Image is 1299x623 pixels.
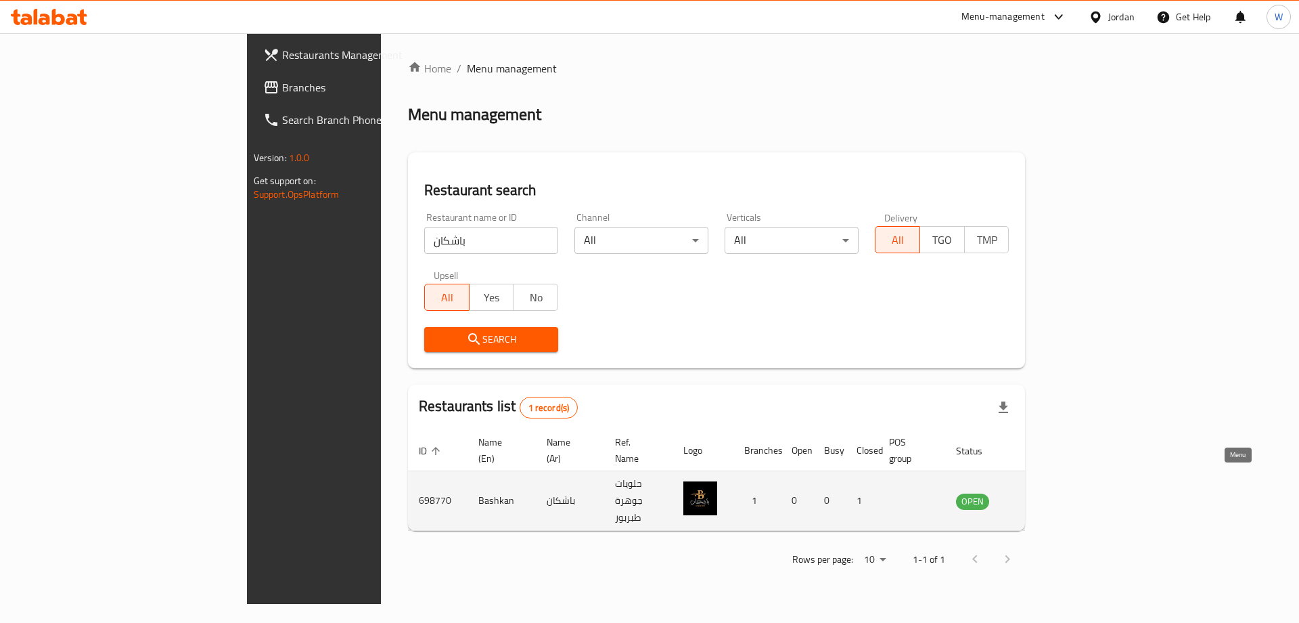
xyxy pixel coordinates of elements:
span: All [430,288,464,307]
button: Yes [469,284,514,311]
p: Rows per page: [792,551,853,568]
th: Open [781,430,813,471]
nav: breadcrumb [408,60,1025,77]
div: Menu-management [961,9,1045,25]
td: باشكان [536,471,604,531]
th: Busy [813,430,846,471]
button: TMP [964,226,1009,253]
input: Search for restaurant name or ID.. [424,227,558,254]
span: Search Branch Phone [282,112,453,128]
button: Search [424,327,558,352]
button: TGO [919,226,965,253]
td: Bashkan [468,471,536,531]
button: All [875,226,920,253]
span: Name (Ar) [547,434,588,467]
div: All [574,227,708,254]
span: TMP [970,230,1004,250]
a: Restaurants Management [252,39,464,71]
button: No [513,284,558,311]
span: W [1275,9,1283,24]
h2: Menu management [408,104,541,125]
td: 1 [733,471,781,531]
span: Yes [475,288,509,307]
a: Branches [252,71,464,104]
span: Ref. Name [615,434,656,467]
span: Menu management [467,60,557,77]
span: TGO [926,230,959,250]
div: All [725,227,859,254]
span: POS group [889,434,929,467]
th: Action [1016,430,1063,471]
span: Name (En) [478,434,520,467]
span: 1.0.0 [289,149,310,167]
span: No [519,288,553,307]
span: ID [419,443,445,459]
span: Version: [254,149,287,167]
th: Branches [733,430,781,471]
a: Search Branch Phone [252,104,464,136]
p: 1-1 of 1 [913,551,945,568]
div: Jordan [1108,9,1135,24]
label: Upsell [434,270,459,280]
span: Branches [282,79,453,95]
span: Get support on: [254,172,316,190]
td: 1 [846,471,878,531]
td: حلويات جوهرة طبربور [604,471,673,531]
td: 0 [781,471,813,531]
span: Restaurants Management [282,47,453,63]
div: Total records count [520,397,578,418]
img: Bashkan [683,481,717,515]
h2: Restaurant search [424,180,1009,200]
span: Status [956,443,1000,459]
span: OPEN [956,494,989,509]
label: Delivery [884,213,918,222]
div: OPEN [956,494,989,510]
span: All [881,230,915,250]
th: Logo [673,430,733,471]
td: 0 [813,471,846,531]
button: All [424,284,470,311]
span: 1 record(s) [520,402,578,414]
table: enhanced table [408,430,1063,531]
th: Closed [846,430,878,471]
div: Rows per page: [859,550,891,570]
span: Search [435,331,547,348]
h2: Restaurants list [419,396,578,418]
a: Support.OpsPlatform [254,186,340,203]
